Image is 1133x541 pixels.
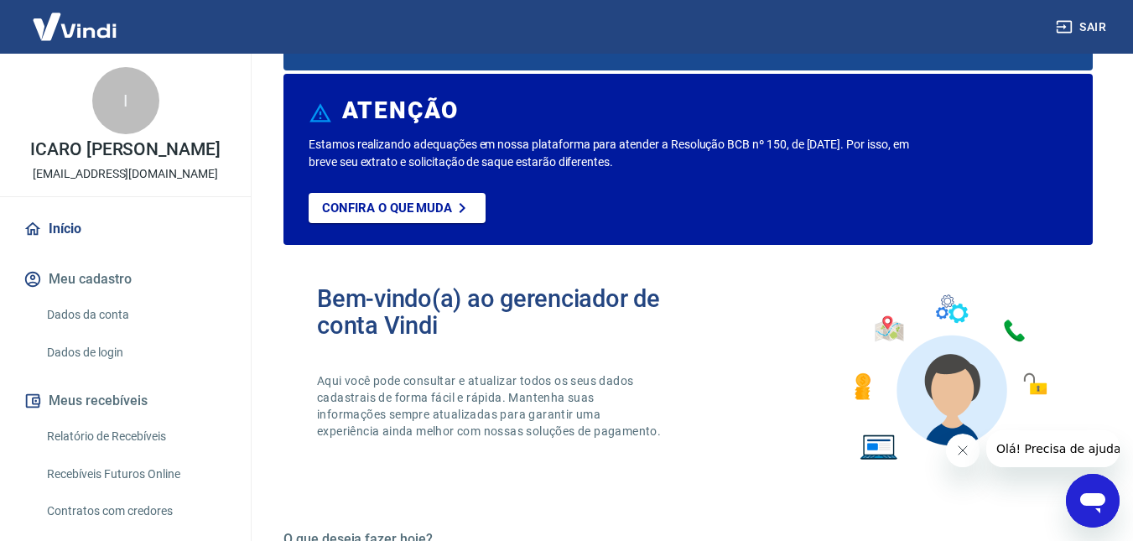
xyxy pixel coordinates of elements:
[317,285,689,339] h2: Bem-vindo(a) ao gerenciador de conta Vindi
[946,434,980,467] iframe: Fechar mensagem
[1066,474,1120,528] iframe: Botão para abrir a janela de mensagens
[20,382,231,419] button: Meus recebíveis
[40,336,231,370] a: Dados de login
[10,12,141,25] span: Olá! Precisa de ajuda?
[92,67,159,134] div: I
[309,136,916,171] p: Estamos realizando adequações em nossa plataforma para atender a Resolução BCB nº 150, de [DATE]....
[839,285,1059,471] img: Imagem de um avatar masculino com diversos icones exemplificando as funcionalidades do gerenciado...
[322,200,452,216] p: Confira o que muda
[30,141,221,159] p: ICARO [PERSON_NAME]
[40,494,231,528] a: Contratos com credores
[40,298,231,332] a: Dados da conta
[342,102,459,119] h6: ATENÇÃO
[40,457,231,492] a: Recebíveis Futuros Online
[309,193,486,223] a: Confira o que muda
[20,1,129,52] img: Vindi
[20,261,231,298] button: Meu cadastro
[20,211,231,247] a: Início
[40,419,231,454] a: Relatório de Recebíveis
[1052,12,1113,43] button: Sair
[33,165,218,183] p: [EMAIL_ADDRESS][DOMAIN_NAME]
[317,372,664,440] p: Aqui você pode consultar e atualizar todos os seus dados cadastrais de forma fácil e rápida. Mant...
[986,430,1120,467] iframe: Mensagem da empresa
